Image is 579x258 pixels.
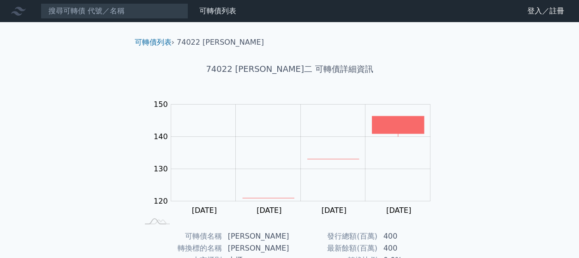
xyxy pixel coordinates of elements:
[222,230,290,242] td: [PERSON_NAME]
[290,242,378,254] td: 最新餘額(百萬)
[154,100,168,109] tspan: 150
[138,230,222,242] td: 可轉債名稱
[199,6,236,15] a: 可轉債列表
[192,206,217,215] tspan: [DATE]
[378,242,441,254] td: 400
[322,206,346,215] tspan: [DATE]
[242,116,424,198] g: Series
[378,230,441,242] td: 400
[135,38,172,47] a: 可轉債列表
[386,206,411,215] tspan: [DATE]
[41,3,188,19] input: 搜尋可轉債 代號／名稱
[138,242,222,254] td: 轉換標的名稱
[177,37,264,48] li: 74022 [PERSON_NAME]
[257,206,281,215] tspan: [DATE]
[154,197,168,205] tspan: 120
[222,242,290,254] td: [PERSON_NAME]
[520,4,572,18] a: 登入／註冊
[154,164,168,173] tspan: 130
[135,37,174,48] li: ›
[149,100,444,215] g: Chart
[127,63,452,76] h1: 74022 [PERSON_NAME]二 可轉債詳細資訊
[290,230,378,242] td: 發行總額(百萬)
[154,132,168,141] tspan: 140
